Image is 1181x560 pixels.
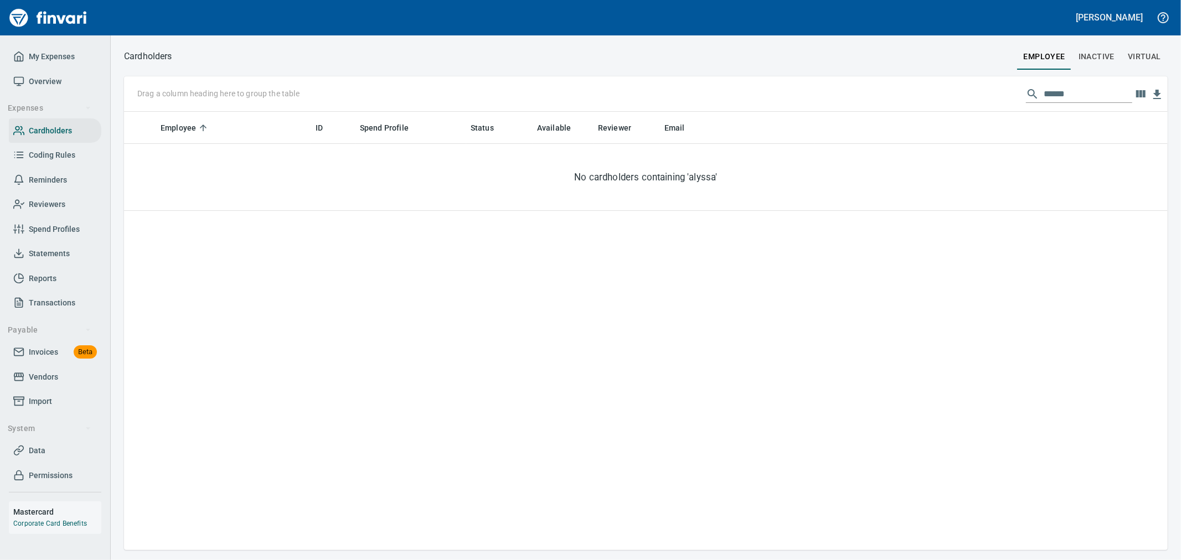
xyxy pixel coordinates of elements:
h6: Mastercard [13,506,101,518]
a: Cardholders [9,118,101,143]
button: Download table [1149,86,1165,103]
button: System [3,418,96,439]
span: Reminders [29,173,67,187]
a: Spend Profiles [9,217,101,242]
span: Transactions [29,296,75,310]
span: Spend Profiles [29,222,80,236]
h5: [PERSON_NAME] [1076,12,1143,23]
span: Inactive [1079,50,1115,64]
big: No cardholders containing 'alyssa' [574,170,717,184]
a: Overview [9,69,101,94]
a: My Expenses [9,44,101,69]
span: Reports [29,272,56,286]
p: Drag a column heading here to group the table [137,88,300,99]
p: Cardholders [124,50,172,63]
span: System [8,422,91,435]
span: Vendors [29,370,58,384]
span: Import [29,395,52,408]
span: Status [471,121,508,134]
a: Statements [9,241,101,266]
span: Payable [8,323,91,337]
span: Overview [29,75,61,89]
span: virtual [1128,50,1161,64]
span: Reviewers [29,198,65,211]
button: [PERSON_NAME] [1074,9,1146,26]
span: Expenses [8,101,91,115]
nav: breadcrumb [124,50,172,63]
a: Import [9,389,101,414]
span: Spend Profile [360,121,423,134]
span: Email [664,121,699,134]
span: ID [316,121,323,134]
button: Expenses [3,98,96,118]
a: Vendors [9,365,101,390]
span: My Expenses [29,50,75,64]
span: Coding Rules [29,148,75,162]
span: Email [664,121,685,134]
a: Reminders [9,168,101,193]
span: Beta [74,346,97,359]
span: Permissions [29,469,73,483]
a: Data [9,438,101,463]
span: Cardholders [29,124,72,138]
span: Reviewer [598,121,631,134]
a: Transactions [9,291,101,315]
span: Data [29,444,45,458]
button: Choose columns to display [1132,86,1149,102]
span: Statements [29,247,70,261]
a: InvoicesBeta [9,340,101,365]
a: Corporate Card Benefits [13,520,87,527]
span: Status [471,121,494,134]
span: ID [316,121,337,134]
a: Reviewers [9,192,101,217]
span: employee [1024,50,1065,64]
a: Reports [9,266,101,291]
button: Payable [3,320,96,340]
span: Invoices [29,345,58,359]
a: Coding Rules [9,143,101,168]
span: Employee [161,121,196,134]
a: Permissions [9,463,101,488]
span: Available [537,121,571,134]
img: Finvari [7,4,90,31]
span: Employee [161,121,210,134]
span: Available [537,121,585,134]
span: Reviewer [598,121,646,134]
span: Spend Profile [360,121,409,134]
